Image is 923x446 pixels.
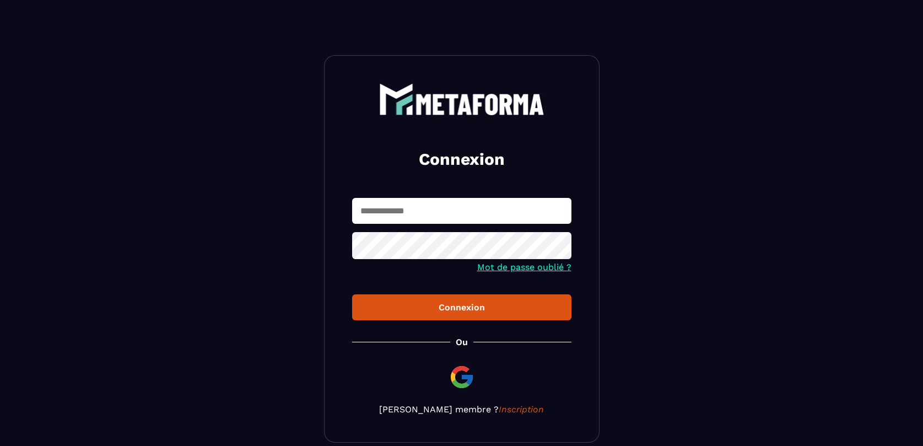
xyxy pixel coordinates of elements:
[379,83,544,115] img: logo
[352,404,571,415] p: [PERSON_NAME] membre ?
[499,404,544,415] a: Inscription
[456,337,468,347] p: Ou
[449,364,475,390] img: google
[352,83,571,115] a: logo
[361,302,563,313] div: Connexion
[365,148,558,170] h2: Connexion
[477,262,571,272] a: Mot de passe oublié ?
[352,294,571,320] button: Connexion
